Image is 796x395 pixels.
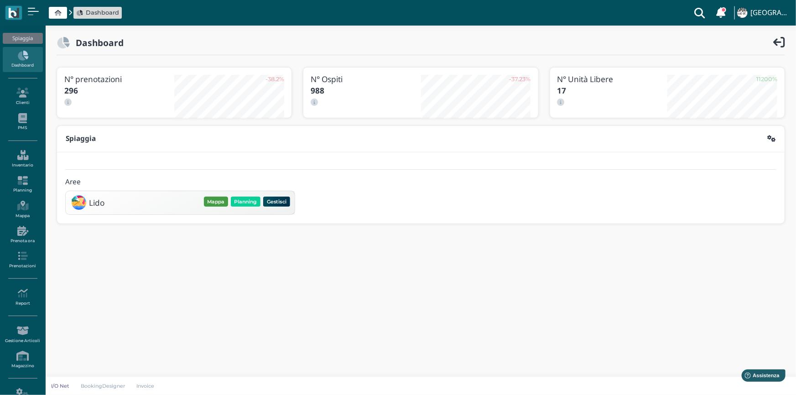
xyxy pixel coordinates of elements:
a: Dashboard [3,47,42,72]
div: Spiaggia [3,33,42,44]
img: ... [737,8,747,18]
a: Dashboard [77,8,119,17]
button: Planning [231,197,260,207]
span: Assistenza [27,7,60,14]
a: Mappa [3,197,42,222]
b: Spiaggia [66,134,96,143]
button: Mappa [204,197,228,207]
h3: N° Unità Libere [557,75,667,83]
h3: N° prenotazioni [64,75,174,83]
button: Gestisci [263,197,290,207]
a: Clienti [3,84,42,109]
b: 988 [311,85,324,96]
img: logo [8,8,19,18]
h2: Dashboard [70,38,124,47]
h3: N° Ospiti [311,75,421,83]
h4: Aree [65,178,81,186]
a: PMS [3,109,42,135]
a: Planning [3,172,42,197]
h3: Lido [89,198,104,207]
a: Prenota ora [3,222,42,247]
a: ... [GEOGRAPHIC_DATA] [736,2,791,24]
h4: [GEOGRAPHIC_DATA] [750,9,791,17]
iframe: Help widget launcher [731,367,788,387]
b: 17 [557,85,567,96]
a: Inventario [3,146,42,172]
b: 296 [64,85,78,96]
a: Prenotazioni [3,247,42,272]
span: Dashboard [86,8,119,17]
